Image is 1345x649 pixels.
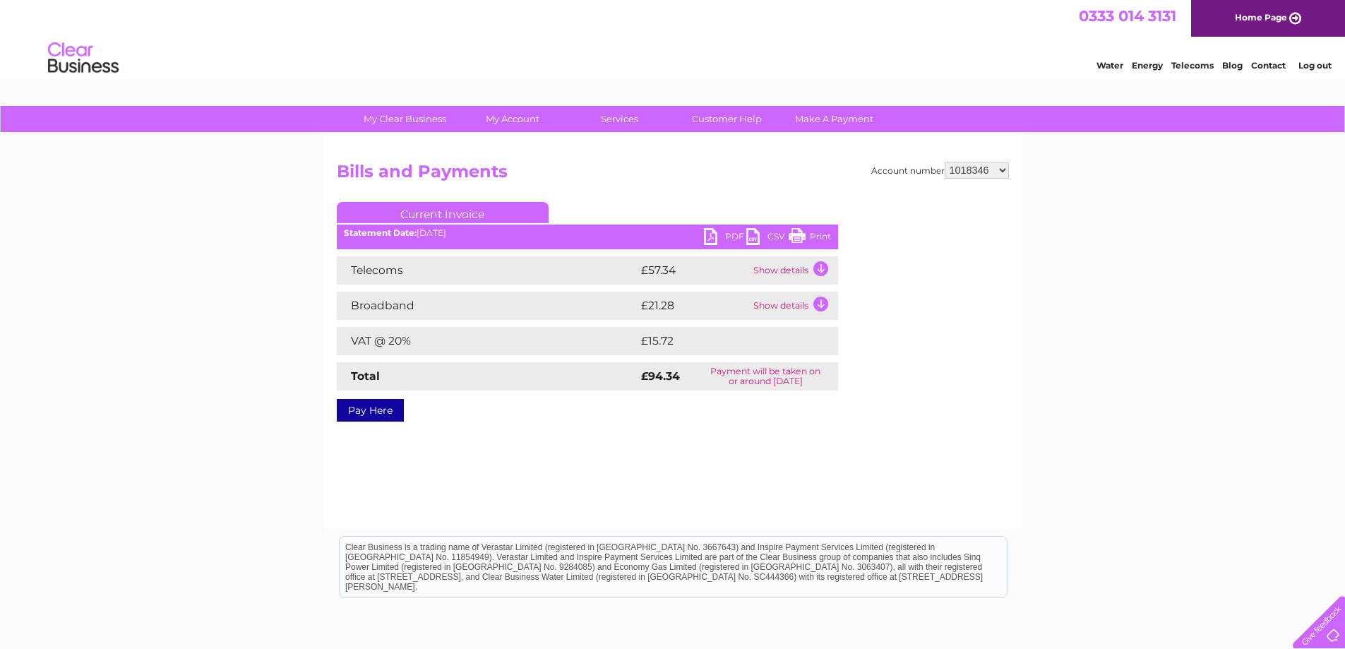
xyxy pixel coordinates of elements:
[1222,60,1243,71] a: Blog
[1171,60,1214,71] a: Telecoms
[454,106,570,132] a: My Account
[1096,60,1123,71] a: Water
[776,106,892,132] a: Make A Payment
[1251,60,1286,71] a: Contact
[750,292,838,320] td: Show details
[344,227,417,238] b: Statement Date:
[871,162,1009,179] div: Account number
[746,228,789,249] a: CSV
[337,327,638,355] td: VAT @ 20%
[704,228,746,249] a: PDF
[641,369,680,383] strong: £94.34
[789,228,831,249] a: Print
[337,292,638,320] td: Broadband
[337,256,638,285] td: Telecoms
[1079,7,1176,25] a: 0333 014 3131
[1132,60,1163,71] a: Energy
[337,228,838,238] div: [DATE]
[693,362,837,391] td: Payment will be taken on or around [DATE]
[561,106,678,132] a: Services
[337,202,549,223] a: Current Invoice
[337,399,404,422] a: Pay Here
[750,256,838,285] td: Show details
[1298,60,1332,71] a: Log out
[337,162,1009,189] h2: Bills and Payments
[638,256,750,285] td: £57.34
[638,292,750,320] td: £21.28
[340,8,1007,69] div: Clear Business is a trading name of Verastar Limited (registered in [GEOGRAPHIC_DATA] No. 3667643...
[669,106,785,132] a: Customer Help
[351,369,380,383] strong: Total
[47,37,119,80] img: logo.png
[347,106,463,132] a: My Clear Business
[638,327,808,355] td: £15.72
